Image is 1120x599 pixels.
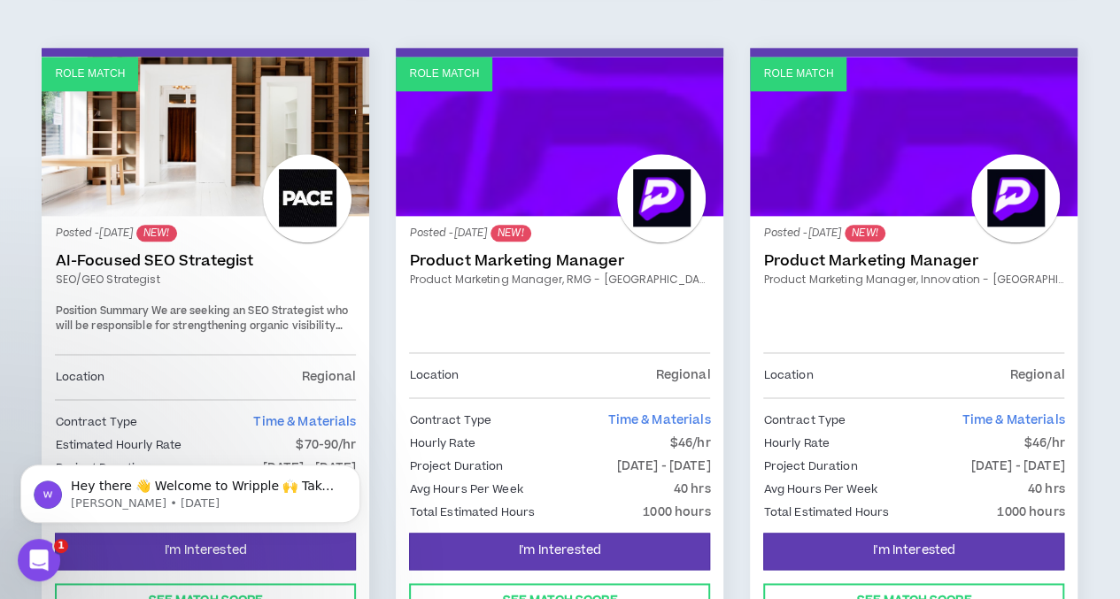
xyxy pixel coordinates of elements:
strong: Position Summary [55,303,149,319]
span: Time & Materials [607,411,710,429]
a: Product Marketing Manager [409,252,710,270]
p: 1000 hours [643,503,710,522]
p: Posted - [DATE] [409,225,710,242]
p: Location [55,367,104,387]
sup: NEW! [845,225,884,242]
p: Total Estimated Hours [763,503,889,522]
p: Location [763,365,813,385]
p: Role Match [409,65,479,82]
p: Avg Hours Per Week [763,480,877,499]
p: [DATE] - [DATE] [971,457,1065,476]
p: 40 hrs [674,480,711,499]
p: Contract Type [55,412,137,432]
p: Hourly Rate [409,434,475,453]
span: Time & Materials [253,413,356,431]
a: AI-Focused SEO Strategist [55,252,356,270]
p: Contract Type [409,411,491,430]
p: Project Duration [409,457,503,476]
p: Role Match [55,65,125,82]
p: Location [409,365,459,385]
p: Posted - [DATE] [55,225,356,242]
p: Project Duration [763,457,857,476]
sup: NEW! [136,225,176,242]
a: Role Match [42,57,369,216]
p: 40 hrs [1028,480,1065,499]
p: [DATE] - [DATE] [617,457,711,476]
p: Regional [301,367,356,387]
p: Contract Type [763,411,846,430]
p: Hourly Rate [763,434,829,453]
p: Regional [655,365,710,385]
span: I'm Interested [519,542,601,559]
sup: NEW! [490,225,530,242]
button: I'm Interested [409,533,710,570]
span: 1 [54,539,68,553]
p: Avg Hours Per Week [409,480,522,499]
p: Role Match [763,65,833,82]
p: Posted - [DATE] [763,225,1064,242]
button: I'm Interested [763,533,1064,570]
iframe: Intercom notifications message [13,427,367,551]
a: Role Match [396,57,723,216]
a: SEO/GEO Strategist [55,272,356,288]
p: Regional [1009,365,1064,385]
a: Product Marketing Manager, Innovation - [GEOGRAPHIC_DATA] Preferred [763,272,1064,288]
span: We are seeking an SEO Strategist who will be responsible for strengthening organic visibility and... [55,303,348,490]
a: Product Marketing Manager, RMG - [GEOGRAPHIC_DATA] Preferred [409,272,710,288]
p: Total Estimated Hours [409,503,535,522]
span: I'm Interested [873,542,955,559]
p: 1000 hours [997,503,1064,522]
iframe: Intercom live chat [18,539,60,581]
p: $46/hr [1024,434,1065,453]
p: $46/hr [670,434,711,453]
span: Time & Materials [962,411,1064,429]
a: Role Match [750,57,1078,216]
a: Product Marketing Manager [763,252,1064,270]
